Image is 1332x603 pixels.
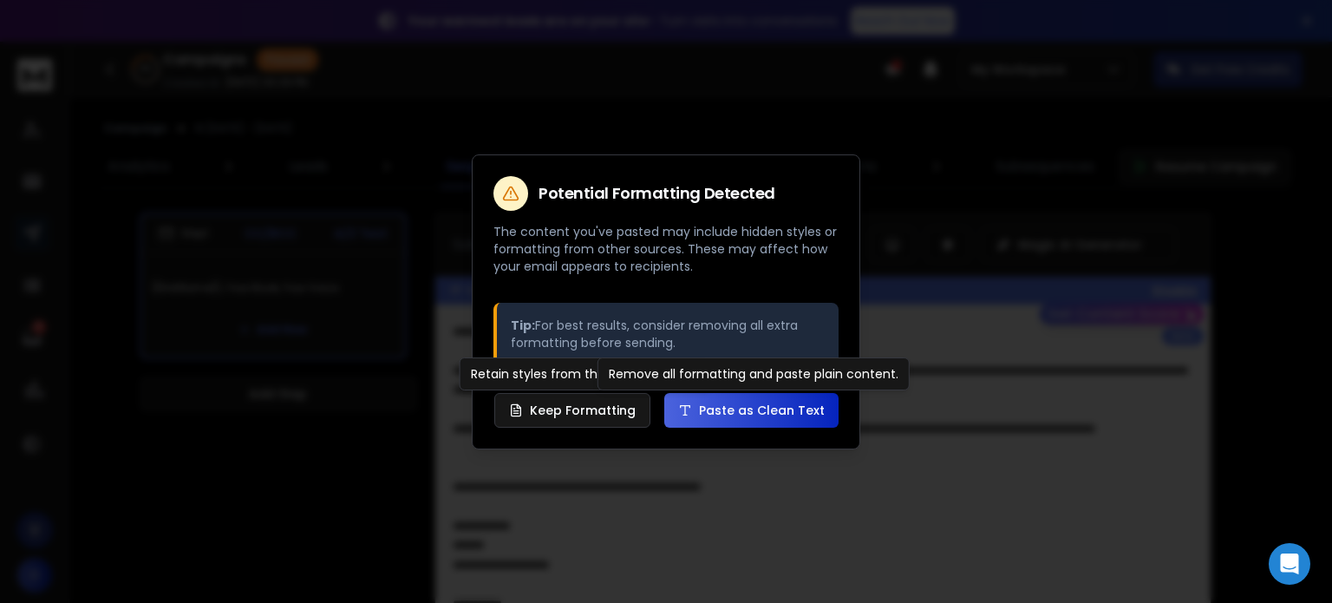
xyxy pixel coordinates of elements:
button: Paste as Clean Text [664,393,839,428]
button: Keep Formatting [494,393,650,428]
div: Open Intercom Messenger [1269,543,1310,585]
p: For best results, consider removing all extra formatting before sending. [511,317,825,351]
p: The content you've pasted may include hidden styles or formatting from other sources. These may a... [493,223,839,275]
div: Remove all formatting and paste plain content. [597,357,910,390]
div: Retain styles from the original source. [460,357,711,390]
strong: Tip: [511,317,535,334]
h2: Potential Formatting Detected [539,186,775,201]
